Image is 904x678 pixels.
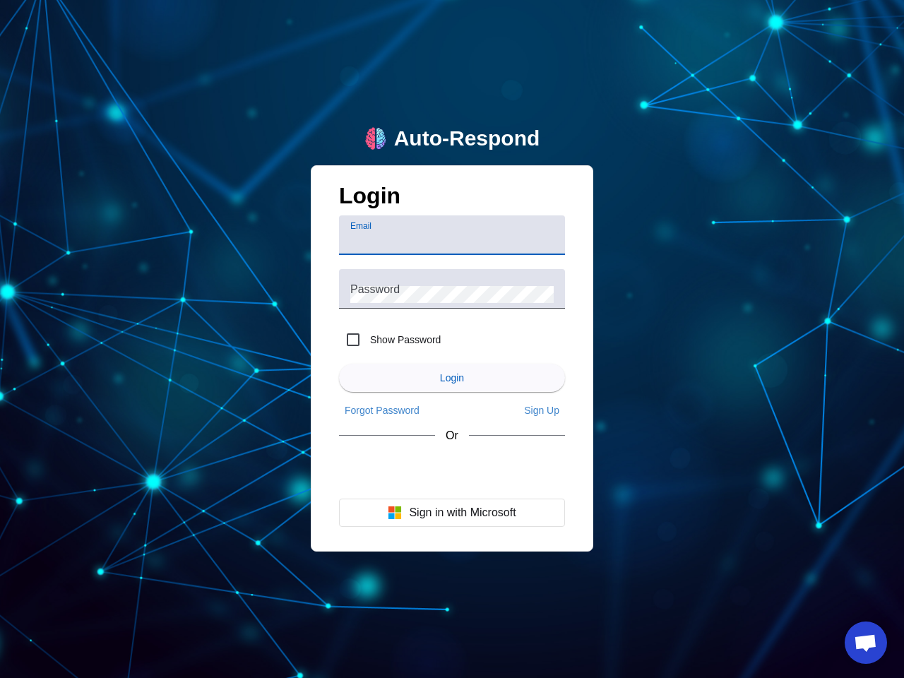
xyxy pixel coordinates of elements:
h1: Login [339,183,565,216]
button: Login [339,364,565,392]
iframe: Sign in with Google Button [332,455,572,486]
span: Forgot Password [345,405,420,416]
a: Open chat [845,621,887,664]
span: Or [446,429,458,442]
mat-label: Password [350,283,400,295]
label: Show Password [367,333,441,347]
button: Sign in with Microsoft [339,499,565,527]
span: Sign Up [524,405,559,416]
img: logo [364,127,387,150]
a: logoAuto-Respond [364,126,540,151]
mat-label: Email [350,222,371,231]
img: Microsoft logo [388,506,402,520]
span: Login [440,372,464,383]
div: Auto-Respond [394,126,540,151]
